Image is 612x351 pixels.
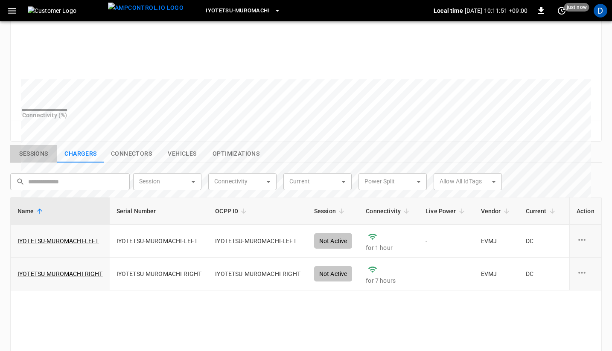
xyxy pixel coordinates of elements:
[555,4,568,17] button: set refresh interval
[569,197,601,225] th: Action
[110,197,209,225] th: Serial Number
[202,3,284,19] button: Iyotetsu-Muromachi
[57,145,104,163] button: show latest charge points
[159,145,206,163] button: show latest vehicles
[104,145,159,163] button: show latest connectors
[314,206,347,216] span: Session
[215,206,249,216] span: OCPP ID
[481,206,512,216] span: Vendor
[17,270,103,278] a: IYOTETSU-MUROMACHI-RIGHT
[577,267,595,280] div: charge point options
[526,206,558,216] span: Current
[577,235,595,247] div: charge point options
[434,6,463,15] p: Local time
[564,3,589,12] span: just now
[28,6,105,15] img: Customer Logo
[108,3,184,13] img: ampcontrol.io logo
[206,145,266,163] button: show latest optimizations
[10,145,57,163] button: show latest sessions
[425,206,467,216] span: Live Power
[366,206,412,216] span: Connectivity
[594,4,607,17] div: profile-icon
[17,206,45,216] span: Name
[206,6,270,16] span: Iyotetsu-Muromachi
[17,237,99,245] a: IYOTETSU-MUROMACHI-LEFT
[465,6,527,15] p: [DATE] 10:11:51 +09:00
